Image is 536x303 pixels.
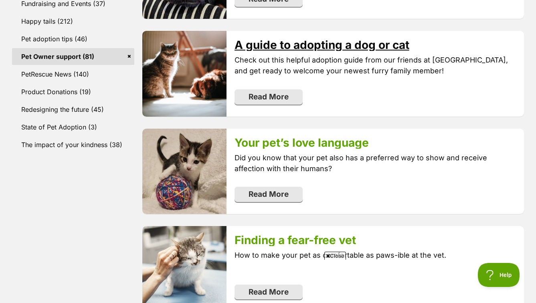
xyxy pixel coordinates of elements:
[324,252,346,260] span: Close
[12,48,134,65] a: Pet Owner support (81)
[235,250,516,261] p: How to make your pet as comfortable as paws-ible at the vet.
[235,152,516,174] p: Did you know that your pet also has a preferred way to show and receive affection with their humans?
[12,101,134,118] a: Redesigning the future (45)
[12,30,134,47] a: Pet adoption tips (46)
[235,55,516,76] p: Check out this helpful adoption guide from our friends at [GEOGRAPHIC_DATA], and get ready to wel...
[142,129,227,214] img: bhzlasodaisq6mucunln.webp
[235,187,303,202] a: Read More
[12,119,134,135] a: State of Pet Adoption (3)
[142,31,227,116] img: z7vkw3aqyiukhbahwcqw.jpg
[235,38,409,52] a: A guide to adopting a dog or cat
[12,83,134,100] a: Product Donations (19)
[235,89,303,105] a: Read More
[12,13,134,30] a: Happy tails (212)
[478,263,520,287] iframe: Help Scout Beacon - Open
[12,136,134,153] a: The impact of your kindness (38)
[12,66,134,83] a: PetRescue News (140)
[235,233,356,247] a: Finding a fear-free vet
[235,136,369,149] a: Your pet’s love language
[74,263,463,299] iframe: Advertisement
